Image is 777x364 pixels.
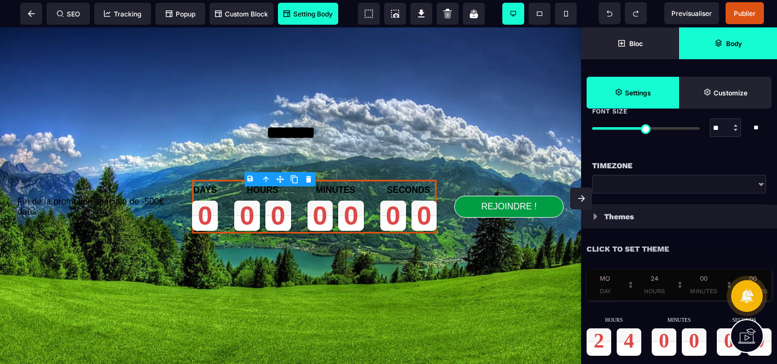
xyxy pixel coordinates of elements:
[629,39,643,48] strong: Bloc
[625,89,651,97] strong: Settings
[581,27,679,59] span: Open Blocks
[664,2,719,24] span: Preview
[587,242,772,255] div: Click to set theme
[166,10,195,18] span: Popup
[18,169,175,189] text: Fin de la promotion spéciale de -500€ dans
[384,3,406,25] span: Screenshot
[734,9,756,18] span: Publier
[57,10,80,18] span: SEO
[726,39,742,48] strong: Body
[283,10,333,18] span: Setting Body
[679,77,772,109] span: Open Style Manager
[592,159,766,172] div: Timezone
[593,213,598,220] img: loading
[104,10,141,18] span: Tracking
[454,168,564,190] button: REJOINDRE !
[482,174,537,184] text: REJOINDRE !
[587,77,679,109] span: Settings
[714,89,747,97] strong: Customize
[215,10,268,18] span: Custom Block
[604,210,634,223] p: Themes
[679,27,777,59] span: Open Layer Manager
[358,3,380,25] span: View components
[671,9,712,18] span: Previsualiser
[592,107,628,116] span: Font Size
